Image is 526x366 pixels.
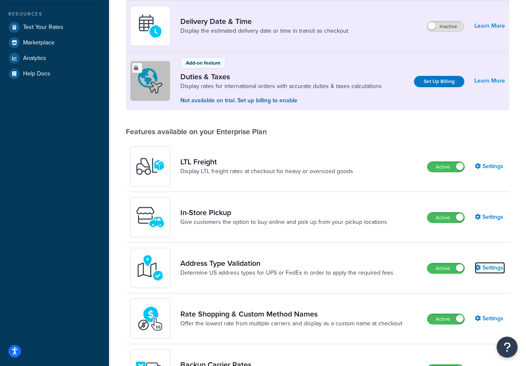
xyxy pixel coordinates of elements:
label: Active [427,314,464,324]
a: Address Type Validation [180,259,393,268]
a: Test Your Rates [6,20,103,35]
img: icon-duo-feat-rate-shopping-ecdd8bed.png [135,304,165,333]
a: Determine US address types for UPS or FedEx in order to apply the required fees [180,269,393,277]
a: Give customers the option to buy online and pick up from your pickup locations [180,218,387,226]
a: Offer the lowest rate from multiple carriers and display as a custom name at checkout [180,319,402,328]
a: Display rates for international orders with accurate duties & taxes calculations [180,82,382,91]
a: Help Docs [6,66,103,81]
a: Duties & Taxes [180,72,382,81]
span: Marketplace [23,39,55,47]
a: Settings [475,161,505,172]
div: Resources [6,10,103,18]
a: Learn More [474,20,505,32]
label: Active [427,162,464,172]
span: Test Your Rates [23,24,63,31]
img: kIG8fy0lQAAAABJRU5ErkJggg== [135,253,165,283]
img: gfkeb5ejjkALwAAAABJRU5ErkJggg== [135,11,165,41]
p: Add-on feature [186,59,221,67]
a: Settings [475,313,505,324]
img: wfgcfpwTIucLEAAAAASUVORK5CYII= [135,202,165,232]
span: Help Docs [23,70,50,78]
a: LTL Freight [180,157,353,166]
a: Set Up Billing [414,76,464,87]
p: Not available on trial. Set up billing to enable [180,96,382,105]
label: Inactive [427,21,464,31]
a: Rate Shopping & Custom Method Names [180,309,402,319]
div: Features available on your Enterprise Plan [126,127,267,136]
a: Settings [475,211,505,223]
a: Settings [475,262,505,274]
a: Display the estimated delivery date or time in transit as checkout. [180,27,349,35]
img: y79ZsPf0fXUFUhFXDzUgf+ktZg5F2+ohG75+v3d2s1D9TjoU8PiyCIluIjV41seZevKCRuEjTPPOKHJsQcmKCXGdfprl3L4q7... [135,152,165,181]
label: Active [427,213,464,223]
a: Analytics [6,51,103,66]
a: Delivery Date & Time [180,17,349,26]
a: Learn More [474,75,505,87]
a: In-Store Pickup [180,208,387,217]
label: Active [427,263,464,273]
a: Marketplace [6,35,103,50]
span: Analytics [23,55,46,62]
a: Display LTL freight rates at checkout for heavy or oversized goods [180,167,353,176]
button: Open Resource Center [497,337,518,358]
